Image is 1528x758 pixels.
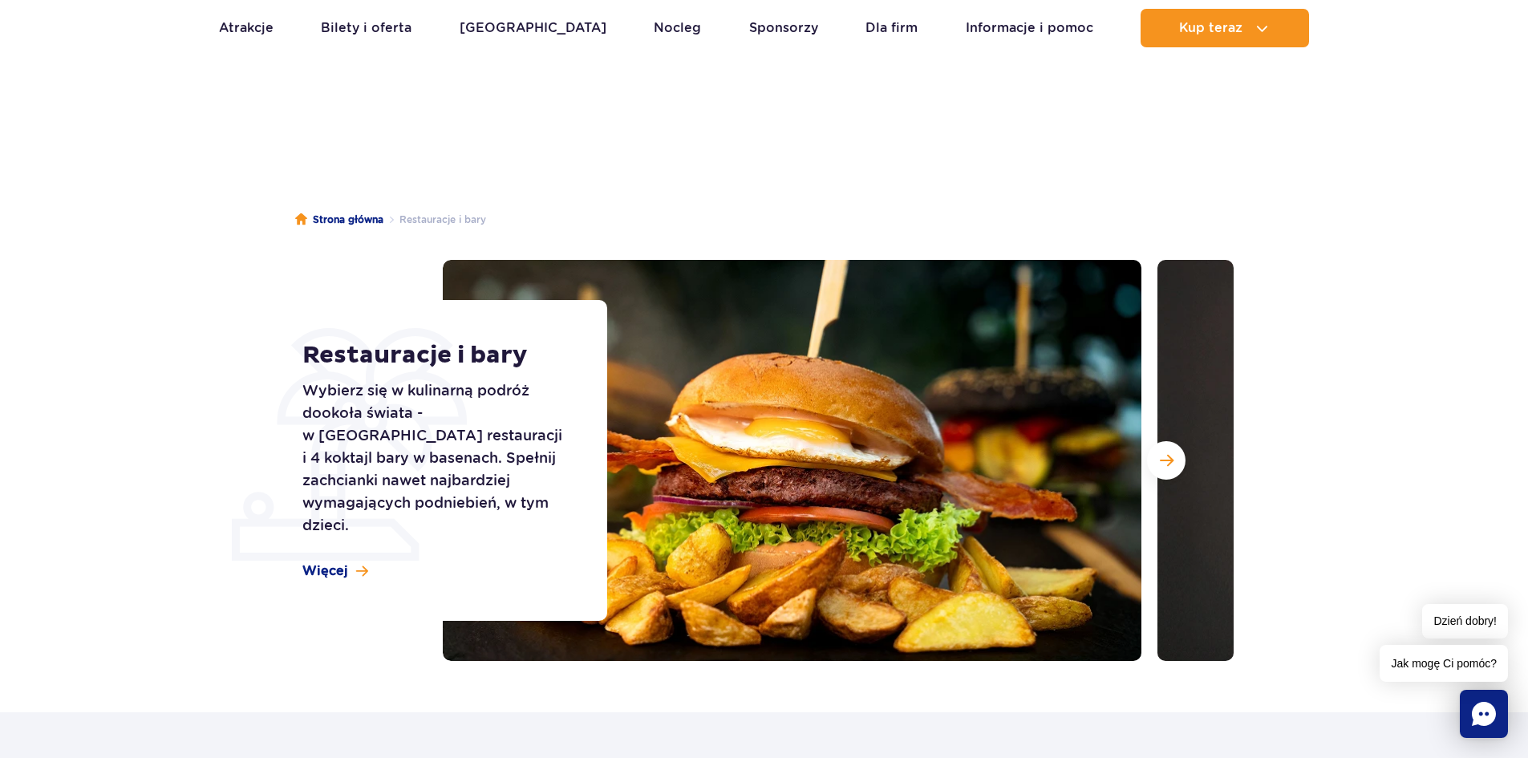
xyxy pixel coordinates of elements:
div: Chat [1460,690,1508,738]
a: Sponsorzy [749,9,818,47]
a: Więcej [302,562,368,580]
button: Kup teraz [1141,9,1309,47]
a: Informacje i pomoc [966,9,1093,47]
span: Kup teraz [1179,21,1242,35]
a: Dla firm [865,9,918,47]
span: Więcej [302,562,348,580]
span: Dzień dobry! [1422,604,1508,638]
a: Strona główna [295,212,383,228]
a: Atrakcje [219,9,274,47]
a: Bilety i oferta [321,9,411,47]
a: [GEOGRAPHIC_DATA] [460,9,606,47]
a: Nocleg [654,9,701,47]
p: Wybierz się w kulinarną podróż dookoła świata - w [GEOGRAPHIC_DATA] restauracji i 4 koktajl bary ... [302,379,571,537]
h1: Restauracje i bary [302,341,571,370]
button: Następny slajd [1147,441,1186,480]
span: Jak mogę Ci pomóc? [1380,645,1508,682]
li: Restauracje i bary [383,212,486,228]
